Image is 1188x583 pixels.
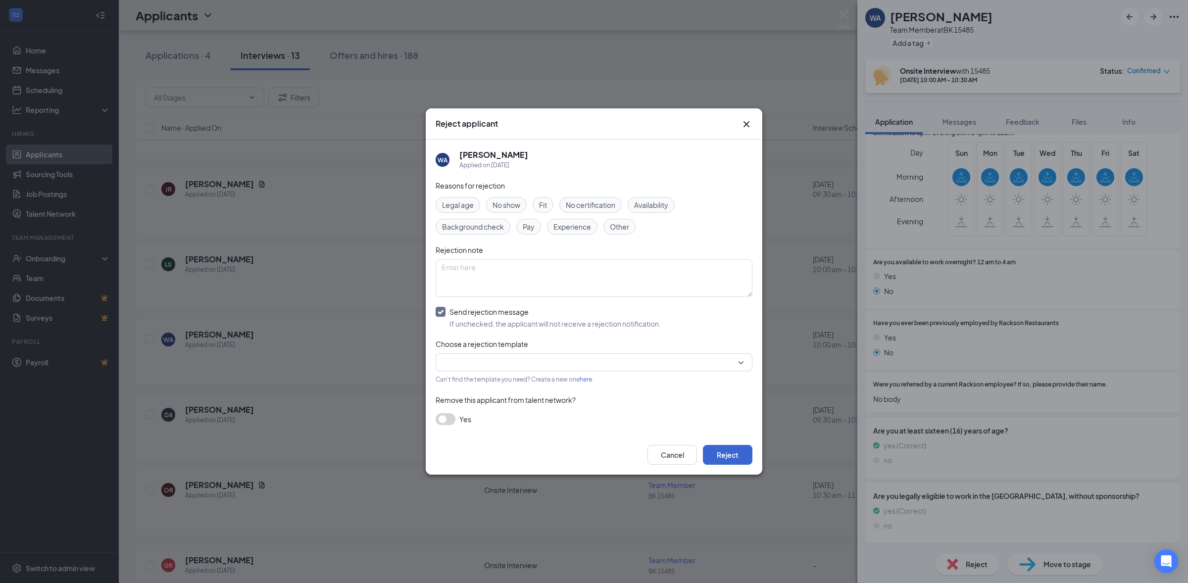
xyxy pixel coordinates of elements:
span: Fit [539,199,547,210]
svg: Cross [741,118,752,130]
span: Rejection note [436,245,483,254]
div: Applied on [DATE] [459,160,528,170]
span: Remove this applicant from talent network? [436,395,576,404]
a: here [580,376,592,383]
span: No show [493,199,520,210]
div: Open Intercom Messenger [1154,549,1178,573]
button: Reject [703,445,752,465]
h3: Reject applicant [436,118,498,129]
h5: [PERSON_NAME] [459,149,528,160]
span: Yes [459,413,471,425]
span: Choose a rejection template [436,340,528,348]
span: Reasons for rejection [436,181,505,190]
span: Pay [523,221,535,232]
span: Experience [553,221,591,232]
div: WA [438,156,447,164]
span: No certification [566,199,615,210]
span: Other [610,221,629,232]
span: Availability [634,199,668,210]
span: Background check [442,221,504,232]
span: Legal age [442,199,474,210]
span: Can't find the template you need? Create a new one . [436,376,594,383]
button: Close [741,118,752,130]
button: Cancel [647,445,697,465]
